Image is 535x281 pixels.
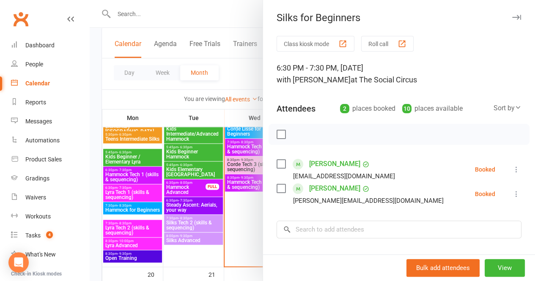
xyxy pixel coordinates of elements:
[25,61,43,68] div: People
[25,137,60,144] div: Automations
[25,80,50,87] div: Calendar
[293,171,395,182] div: [EMAIL_ADDRESS][DOMAIN_NAME]
[25,118,52,125] div: Messages
[11,169,89,188] a: Gradings
[263,12,535,24] div: Silks for Beginners
[11,150,89,169] a: Product Sales
[11,207,89,226] a: Workouts
[293,195,444,206] div: [PERSON_NAME][EMAIL_ADDRESS][DOMAIN_NAME]
[10,8,31,30] a: Clubworx
[11,74,89,93] a: Calendar
[402,104,412,113] div: 10
[11,112,89,131] a: Messages
[11,188,89,207] a: Waivers
[25,213,51,220] div: Workouts
[351,75,417,84] span: at The Social Circus
[25,175,49,182] div: Gradings
[277,75,351,84] span: with [PERSON_NAME]
[475,166,495,172] div: Booked
[25,251,56,258] div: What's New
[25,194,46,201] div: Waivers
[340,103,395,115] div: places booked
[340,104,349,113] div: 2
[406,259,480,277] button: Bulk add attendees
[25,99,46,106] div: Reports
[402,103,463,115] div: places available
[277,62,521,86] div: 6:30 PM - 7:30 PM, [DATE]
[46,231,53,238] span: 4
[25,42,55,49] div: Dashboard
[8,252,29,273] div: Open Intercom Messenger
[485,259,525,277] button: View
[11,93,89,112] a: Reports
[11,226,89,245] a: Tasks 4
[475,191,495,197] div: Booked
[277,103,316,115] div: Attendees
[361,36,414,52] button: Roll call
[11,36,89,55] a: Dashboard
[11,55,89,74] a: People
[11,131,89,150] a: Automations
[309,182,360,195] a: [PERSON_NAME]
[25,156,62,163] div: Product Sales
[309,157,360,171] a: [PERSON_NAME]
[494,103,521,114] div: Sort by
[277,221,521,238] input: Search to add attendees
[25,232,41,239] div: Tasks
[11,245,89,264] a: What's New
[277,36,354,52] button: Class kiosk mode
